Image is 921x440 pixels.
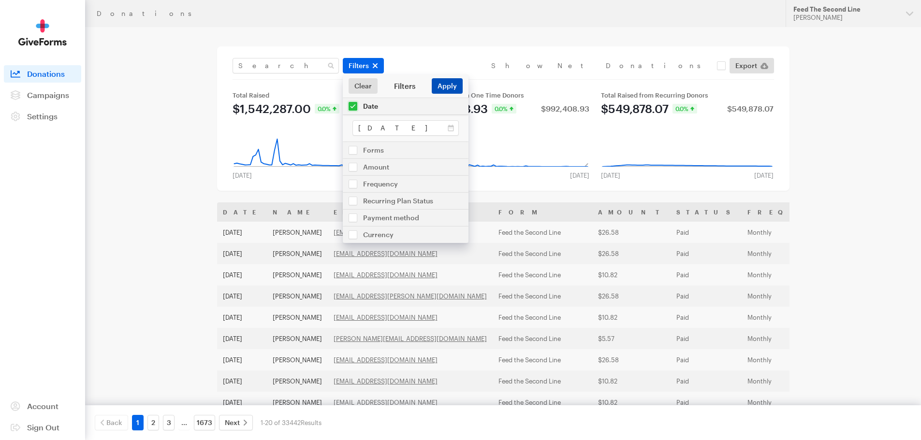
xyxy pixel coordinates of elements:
a: Sign Out [4,419,81,436]
td: [DATE] [217,328,267,349]
td: [DATE] [217,307,267,328]
td: Monthly [742,349,852,370]
span: Donations [27,69,65,78]
a: [EMAIL_ADDRESS][DOMAIN_NAME] [334,377,438,385]
th: Status [671,202,742,222]
div: 0.0% [492,104,516,114]
div: [DATE] [227,171,258,179]
td: Feed the Second Line [493,349,592,370]
td: Feed the Second Line [493,243,592,264]
div: Total Raised from One Time Donors [417,91,589,99]
td: [PERSON_NAME] [267,222,328,243]
button: Filters [343,58,384,73]
td: $10.82 [592,307,671,328]
a: [EMAIL_ADDRESS][DOMAIN_NAME] [334,313,438,321]
a: [EMAIL_ADDRESS][DOMAIN_NAME] [334,228,438,236]
div: [DATE] [564,171,595,179]
th: Frequency [742,202,852,222]
th: Date [217,202,267,222]
a: Settings [4,108,81,125]
td: Monthly [742,243,852,264]
a: Export [730,58,774,73]
div: 0.0% [315,104,339,114]
td: Feed the Second Line [493,285,592,307]
div: [DATE] [595,171,626,179]
span: Account [27,401,58,411]
td: $26.58 [592,285,671,307]
td: Monthly [742,222,852,243]
td: Paid [671,328,742,349]
a: 1673 [194,415,215,430]
td: [DATE] [217,349,267,370]
button: Apply [432,78,463,94]
td: Monthly [742,370,852,392]
a: [EMAIL_ADDRESS][DOMAIN_NAME] [334,250,438,257]
div: Filters [378,81,432,91]
div: [DATE] [748,171,779,179]
td: Paid [671,370,742,392]
td: [PERSON_NAME] [267,392,328,413]
td: [PERSON_NAME] [267,243,328,264]
td: $26.58 [592,243,671,264]
td: Monthly [742,328,852,349]
td: Feed the Second Line [493,328,592,349]
div: $1,542,287.00 [233,103,311,114]
td: $10.82 [592,392,671,413]
td: Paid [671,349,742,370]
div: 0.0% [672,104,697,114]
td: Feed the Second Line [493,222,592,243]
td: Paid [671,392,742,413]
td: [PERSON_NAME] [267,307,328,328]
td: Feed the Second Line [493,307,592,328]
td: [DATE] [217,285,267,307]
a: Clear [349,78,378,94]
td: $10.82 [592,370,671,392]
span: Settings [27,112,58,121]
td: Feed the Second Line [493,392,592,413]
th: Form [493,202,592,222]
td: Monthly [742,285,852,307]
a: Next [219,415,253,430]
td: Paid [671,285,742,307]
td: [PERSON_NAME] [267,264,328,285]
a: [EMAIL_ADDRESS][DOMAIN_NAME] [334,271,438,279]
input: Search Name & Email [233,58,339,73]
span: Campaigns [27,90,69,99]
div: $549,878.07 [601,103,669,114]
td: $5.57 [592,328,671,349]
td: Paid [671,264,742,285]
td: Paid [671,243,742,264]
a: Account [4,397,81,415]
th: Email [328,202,493,222]
span: Filters [349,60,369,71]
td: Paid [671,307,742,328]
td: Monthly [742,264,852,285]
td: [DATE] [217,222,267,243]
td: Monthly [742,307,852,328]
td: Paid [671,222,742,243]
td: $26.58 [592,222,671,243]
td: $26.58 [592,349,671,370]
a: [EMAIL_ADDRESS][PERSON_NAME][DOMAIN_NAME] [334,292,487,300]
span: Next [225,417,240,428]
th: Amount [592,202,671,222]
td: $10.82 [592,264,671,285]
td: [PERSON_NAME] [267,370,328,392]
span: Sign Out [27,423,59,432]
td: [DATE] [217,243,267,264]
div: [PERSON_NAME] [793,14,898,22]
div: Feed The Second Line [793,5,898,14]
a: Donations [4,65,81,83]
div: Total Raised from Recurring Donors [601,91,774,99]
td: [DATE] [217,370,267,392]
div: $549,878.07 [727,105,774,113]
span: Results [301,419,322,426]
div: Total Raised [233,91,405,99]
td: [PERSON_NAME] [267,285,328,307]
a: Campaigns [4,86,81,104]
td: [PERSON_NAME] [267,328,328,349]
td: [DATE] [217,392,267,413]
span: Export [735,60,757,71]
a: [EMAIL_ADDRESS][DOMAIN_NAME] [334,356,438,364]
img: GiveForms [18,19,67,46]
